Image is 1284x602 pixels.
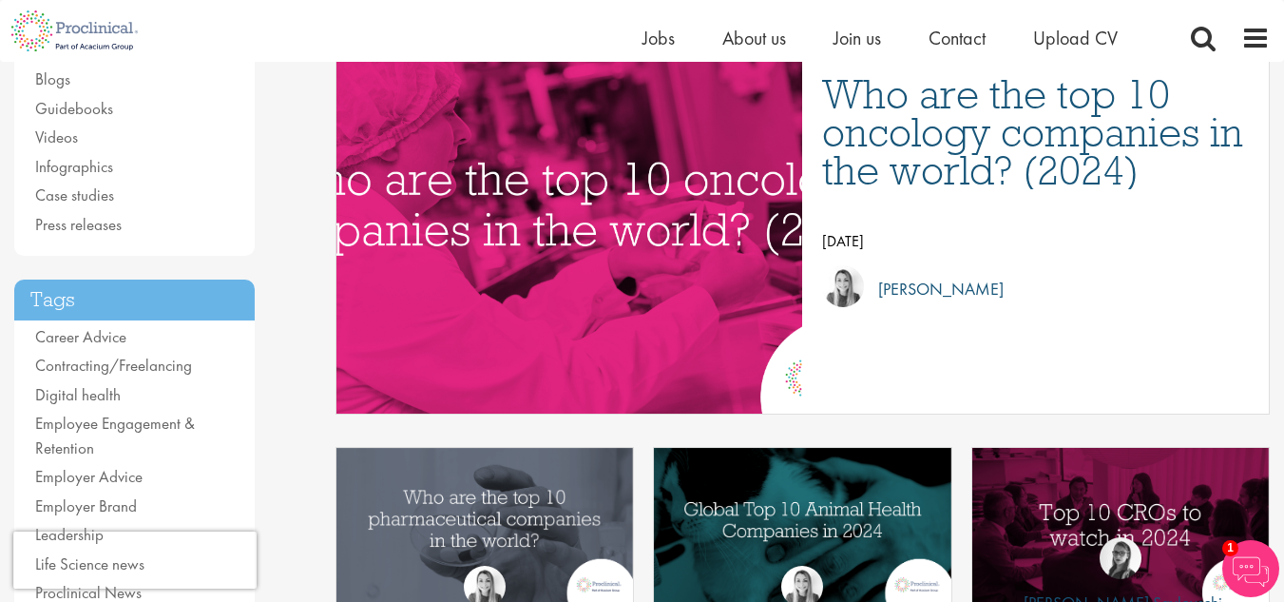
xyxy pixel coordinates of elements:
a: Contracting/Freelancing [35,355,192,376]
img: Top 10 CROs to watch in 2024 [972,448,1269,602]
a: About us [722,26,786,50]
a: Upload CV [1033,26,1118,50]
img: Theodora Savlovschi - Wicks [1100,537,1141,579]
a: Press releases [35,214,122,235]
h3: Tags [14,280,255,320]
a: Employer Advice [35,466,143,487]
img: Global Top 10 Animal Health Companies in 2024 [654,448,950,602]
a: Blogs [35,68,70,89]
a: Leadership [35,524,104,545]
a: Guidebooks [35,98,113,119]
a: Employer Brand [35,495,137,516]
img: Hannah Burke [822,265,864,307]
a: Infographics [35,156,113,177]
img: Chatbot [1222,540,1279,597]
a: Career Advice [35,326,126,347]
img: Top 10 pharmaceutical companies in the world 2025 [336,448,633,602]
a: Employee Engagement & Retention [35,413,195,458]
iframe: reCAPTCHA [13,532,257,589]
a: Join us [834,26,881,50]
a: Digital health [35,384,121,405]
p: [PERSON_NAME] [864,275,1004,303]
a: Jobs [642,26,675,50]
a: Hannah Burke [PERSON_NAME] [822,265,1250,313]
a: Link to a post [336,56,803,414]
a: Case studies [35,184,114,205]
a: Who are the top 10 oncology companies in the world? (2024) [822,75,1250,189]
a: Contact [929,26,986,50]
span: 1 [1222,540,1238,556]
p: [DATE] [822,227,1250,256]
a: Videos [35,126,78,147]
